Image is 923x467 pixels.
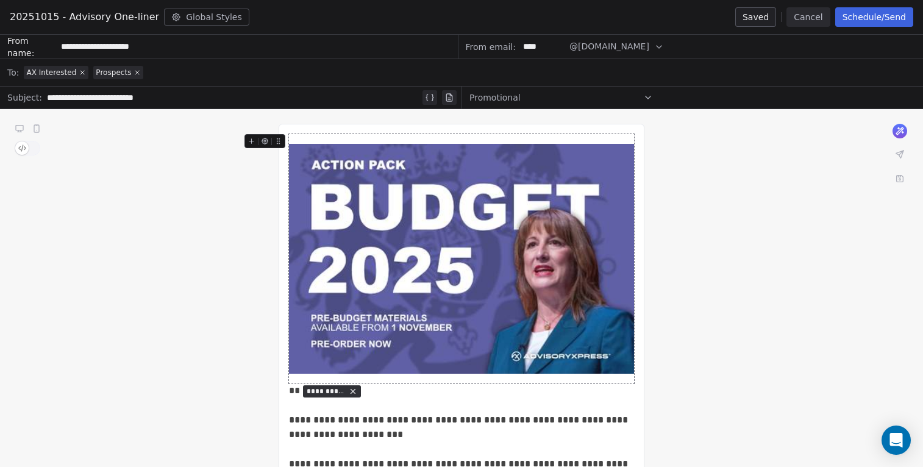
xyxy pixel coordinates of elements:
span: Promotional [469,91,521,104]
button: Cancel [786,7,830,27]
span: Prospects [96,68,131,77]
span: 20251015 - Advisory One-liner [10,10,159,24]
span: From email: [466,41,516,53]
span: AX Interested [26,68,76,77]
span: @[DOMAIN_NAME] [569,40,649,53]
span: Subject: [7,91,42,107]
span: From name: [7,35,56,59]
span: To: [7,66,19,79]
button: Global Styles [164,9,249,26]
button: Saved [735,7,776,27]
button: Schedule/Send [835,7,913,27]
div: Open Intercom Messenger [882,426,911,455]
